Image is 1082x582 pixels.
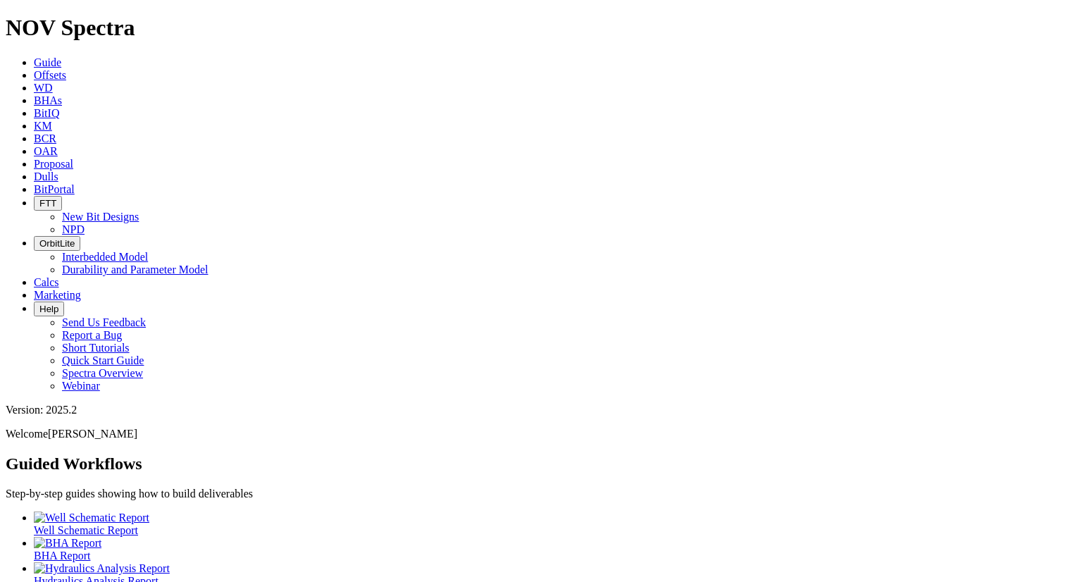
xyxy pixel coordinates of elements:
a: Short Tutorials [62,342,130,354]
a: Webinar [62,380,100,392]
a: BitPortal [34,183,75,195]
a: BCR [34,132,56,144]
a: Proposal [34,158,73,170]
span: BHA Report [34,550,90,562]
span: FTT [39,198,56,209]
p: Welcome [6,428,1076,440]
span: Well Schematic Report [34,524,138,536]
span: [PERSON_NAME] [48,428,137,440]
a: Report a Bug [62,329,122,341]
a: BHAs [34,94,62,106]
img: Hydraulics Analysis Report [34,562,170,575]
p: Step-by-step guides showing how to build deliverables [6,488,1076,500]
a: Well Schematic Report Well Schematic Report [34,512,1076,536]
a: Interbedded Model [62,251,148,263]
a: Quick Start Guide [62,354,144,366]
a: Spectra Overview [62,367,143,379]
a: Calcs [34,276,59,288]
h2: Guided Workflows [6,454,1076,473]
a: NPD [62,223,85,235]
a: BHA Report BHA Report [34,537,1076,562]
a: Offsets [34,69,66,81]
img: BHA Report [34,537,101,550]
span: OrbitLite [39,238,75,249]
div: Version: 2025.2 [6,404,1076,416]
a: WD [34,82,53,94]
a: OAR [34,145,58,157]
a: Durability and Parameter Model [62,264,209,275]
a: Send Us Feedback [62,316,146,328]
h1: NOV Spectra [6,15,1076,41]
img: Well Schematic Report [34,512,149,524]
a: BitIQ [34,107,59,119]
a: Marketing [34,289,81,301]
span: Help [39,304,58,314]
button: OrbitLite [34,236,80,251]
button: Help [34,302,64,316]
a: New Bit Designs [62,211,139,223]
a: Guide [34,56,61,68]
button: FTT [34,196,62,211]
a: KM [34,120,52,132]
a: Dulls [34,171,58,182]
